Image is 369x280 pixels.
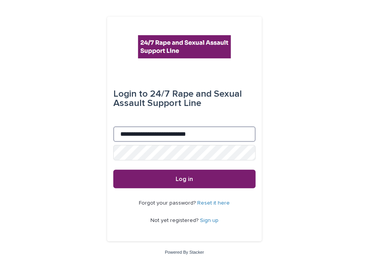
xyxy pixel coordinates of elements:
[150,218,200,223] span: Not yet registered?
[138,35,231,58] img: rhQMoQhaT3yELyF149Cw
[113,89,148,99] span: Login to
[200,218,219,223] a: Sign up
[113,83,256,114] div: 24/7 Rape and Sexual Assault Support Line
[198,200,230,206] a: Reset it here
[139,200,198,206] span: Forgot your password?
[176,176,193,182] span: Log in
[113,170,256,188] button: Log in
[165,250,204,254] a: Powered By Stacker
